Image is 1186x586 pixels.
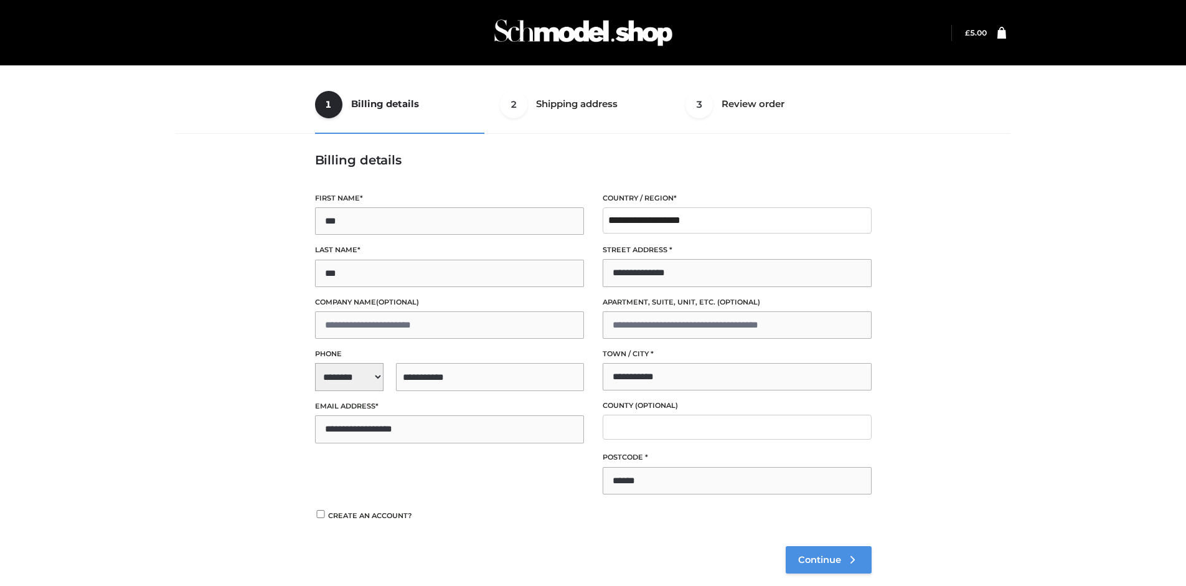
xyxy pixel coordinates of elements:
label: Company name [315,296,584,308]
label: Country / Region [603,192,872,204]
span: Create an account? [328,511,412,520]
span: £ [965,28,970,37]
label: Apartment, suite, unit, etc. [603,296,872,308]
input: Create an account? [315,510,326,518]
label: Phone [315,348,584,360]
label: First name [315,192,584,204]
label: Postcode [603,451,872,463]
bdi: 5.00 [965,28,987,37]
label: Email address [315,400,584,412]
h3: Billing details [315,153,872,168]
label: Street address [603,244,872,256]
span: Continue [798,554,841,565]
a: £5.00 [965,28,987,37]
span: (optional) [376,298,419,306]
span: (optional) [635,401,678,410]
img: Schmodel Admin 964 [490,8,677,57]
label: Last name [315,244,584,256]
label: County [603,400,872,412]
a: Continue [786,546,872,574]
span: (optional) [717,298,760,306]
label: Town / City [603,348,872,360]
